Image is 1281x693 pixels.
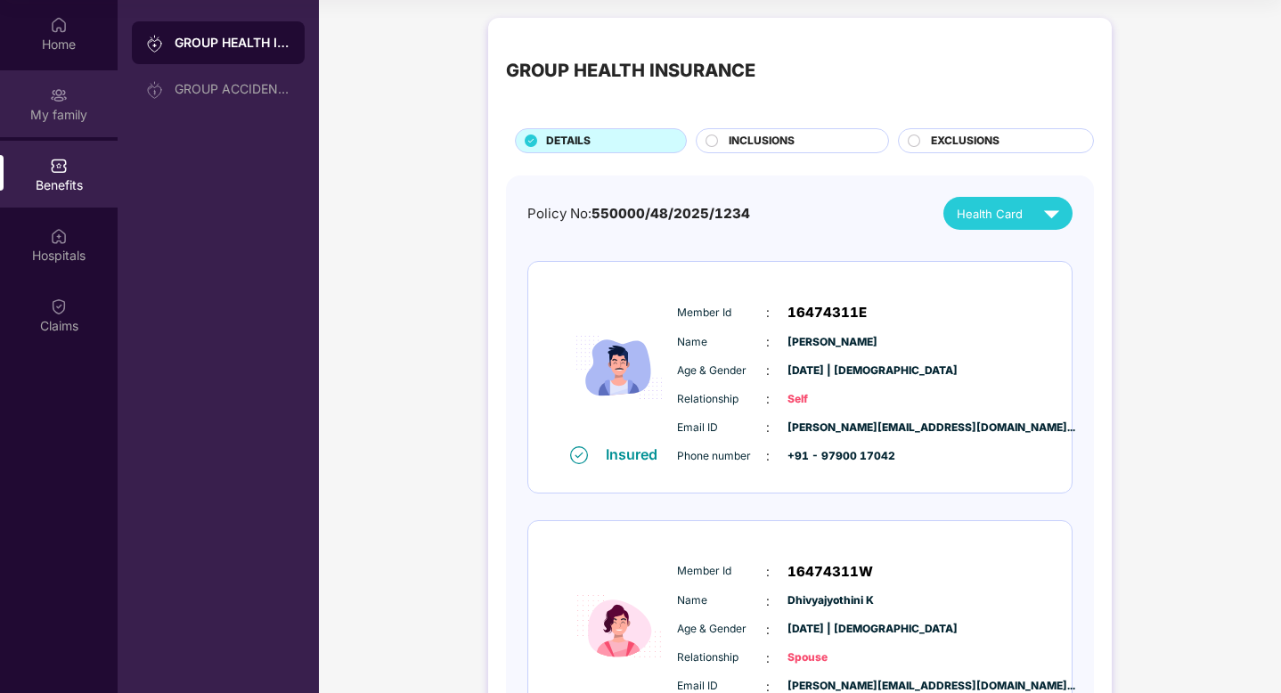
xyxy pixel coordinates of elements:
[1036,198,1067,229] img: svg+xml;base64,PHN2ZyB4bWxucz0iaHR0cDovL3d3dy53My5vcmcvMjAwMC9zdmciIHZpZXdCb3g9IjAgMCAyNCAyNCIgd2...
[677,420,766,436] span: Email ID
[677,649,766,666] span: Relationship
[729,133,795,150] span: INCLUSIONS
[677,592,766,609] span: Name
[546,133,591,150] span: DETAILS
[677,621,766,638] span: Age & Gender
[677,563,766,580] span: Member Id
[766,332,770,352] span: :
[677,305,766,322] span: Member Id
[677,363,766,379] span: Age & Gender
[957,205,1023,223] span: Health Card
[787,621,877,638] span: [DATE] | [DEMOGRAPHIC_DATA]
[570,446,588,464] img: svg+xml;base64,PHN2ZyB4bWxucz0iaHR0cDovL3d3dy53My5vcmcvMjAwMC9zdmciIHdpZHRoPSIxNiIgaGVpZ2h0PSIxNi...
[677,391,766,408] span: Relationship
[766,389,770,409] span: :
[566,290,673,444] img: icon
[787,592,877,609] span: Dhivyajyothini K
[50,227,68,245] img: svg+xml;base64,PHN2ZyBpZD0iSG9zcGl0YWxzIiB4bWxucz0iaHR0cDovL3d3dy53My5vcmcvMjAwMC9zdmciIHdpZHRoPS...
[506,57,755,85] div: GROUP HEALTH INSURANCE
[766,620,770,640] span: :
[943,197,1073,230] button: Health Card
[175,34,290,52] div: GROUP HEALTH INSURANCE
[677,334,766,351] span: Name
[146,81,164,99] img: svg+xml;base64,PHN2ZyB3aWR0aD0iMjAiIGhlaWdodD0iMjAiIHZpZXdCb3g9IjAgMCAyMCAyMCIgZmlsbD0ibm9uZSIgeG...
[787,649,877,666] span: Spouse
[787,302,867,323] span: 16474311E
[50,157,68,175] img: svg+xml;base64,PHN2ZyBpZD0iQmVuZWZpdHMiIHhtbG5zPSJodHRwOi8vd3d3LnczLm9yZy8yMDAwL3N2ZyIgd2lkdGg9Ij...
[50,16,68,34] img: svg+xml;base64,PHN2ZyBpZD0iSG9tZSIgeG1sbnM9Imh0dHA6Ly93d3cudzMub3JnLzIwMDAvc3ZnIiB3aWR0aD0iMjAiIG...
[766,446,770,466] span: :
[175,82,290,96] div: GROUP ACCIDENTAL INSURANCE
[766,648,770,668] span: :
[787,420,877,436] span: [PERSON_NAME][EMAIL_ADDRESS][DOMAIN_NAME]...
[592,205,750,222] span: 550000/48/2025/1234
[527,203,750,224] div: Policy No:
[787,391,877,408] span: Self
[787,363,877,379] span: [DATE] | [DEMOGRAPHIC_DATA]
[50,86,68,104] img: svg+xml;base64,PHN2ZyB3aWR0aD0iMjAiIGhlaWdodD0iMjAiIHZpZXdCb3g9IjAgMCAyMCAyMCIgZmlsbD0ibm9uZSIgeG...
[787,448,877,465] span: +91 - 97900 17042
[931,133,1000,150] span: EXCLUSIONS
[50,298,68,315] img: svg+xml;base64,PHN2ZyBpZD0iQ2xhaW0iIHhtbG5zPSJodHRwOi8vd3d3LnczLm9yZy8yMDAwL3N2ZyIgd2lkdGg9IjIwIi...
[787,334,877,351] span: [PERSON_NAME]
[146,35,164,53] img: svg+xml;base64,PHN2ZyB3aWR0aD0iMjAiIGhlaWdodD0iMjAiIHZpZXdCb3g9IjAgMCAyMCAyMCIgZmlsbD0ibm9uZSIgeG...
[766,303,770,322] span: :
[766,361,770,380] span: :
[766,591,770,611] span: :
[606,445,668,463] div: Insured
[677,448,766,465] span: Phone number
[787,561,873,583] span: 16474311W
[766,418,770,437] span: :
[766,562,770,582] span: :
